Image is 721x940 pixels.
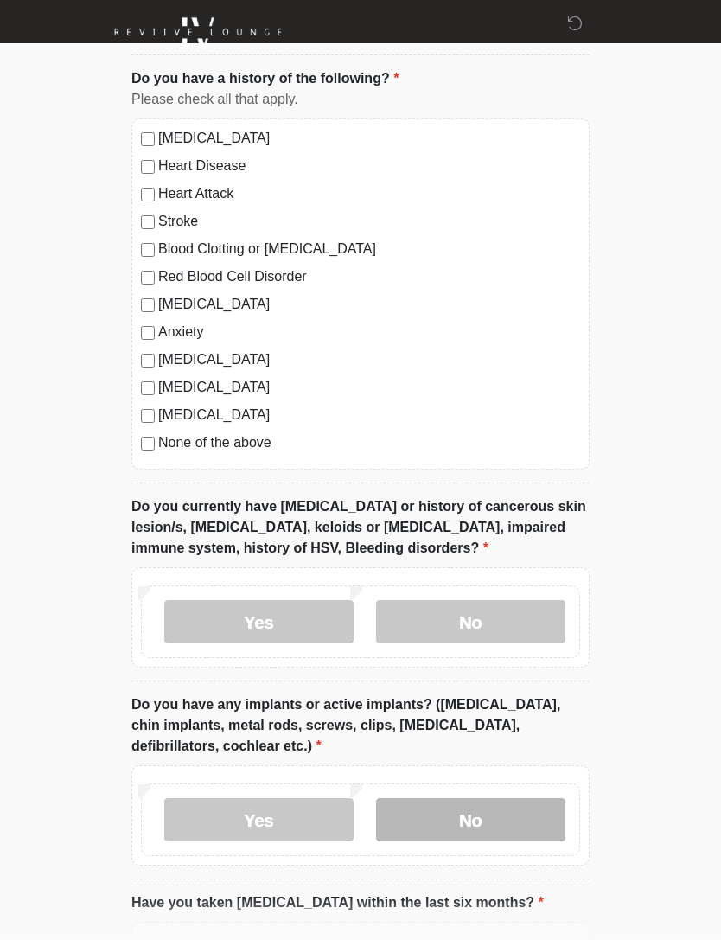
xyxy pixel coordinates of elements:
[131,89,590,110] div: Please check all that apply.
[131,892,544,913] label: Have you taken [MEDICAL_DATA] within the last six months?
[158,377,580,398] label: [MEDICAL_DATA]
[141,409,155,423] input: [MEDICAL_DATA]
[141,381,155,395] input: [MEDICAL_DATA]
[114,13,282,52] img: Reviive Lounge Logo
[141,215,155,229] input: Stroke
[164,600,354,643] label: Yes
[131,694,590,757] label: Do you have any implants or active implants? ([MEDICAL_DATA], chin implants, metal rods, screws, ...
[141,354,155,368] input: [MEDICAL_DATA]
[141,243,155,257] input: Blood Clotting or [MEDICAL_DATA]
[141,132,155,146] input: [MEDICAL_DATA]
[141,437,155,451] input: None of the above
[158,405,580,425] label: [MEDICAL_DATA]
[158,183,580,204] label: Heart Attack
[158,239,580,259] label: Blood Clotting or [MEDICAL_DATA]
[164,798,354,841] label: Yes
[141,160,155,174] input: Heart Disease
[141,298,155,312] input: [MEDICAL_DATA]
[131,496,590,559] label: Do you currently have [MEDICAL_DATA] or history of cancerous skin lesion/s, [MEDICAL_DATA], keloi...
[141,326,155,340] input: Anxiety
[376,600,565,643] label: No
[158,432,580,453] label: None of the above
[158,211,580,232] label: Stroke
[158,156,580,176] label: Heart Disease
[158,128,580,149] label: [MEDICAL_DATA]
[158,266,580,287] label: Red Blood Cell Disorder
[141,188,155,201] input: Heart Attack
[158,322,580,342] label: Anxiety
[141,271,155,285] input: Red Blood Cell Disorder
[376,798,565,841] label: No
[158,349,580,370] label: [MEDICAL_DATA]
[158,294,580,315] label: [MEDICAL_DATA]
[131,68,399,89] label: Do you have a history of the following?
